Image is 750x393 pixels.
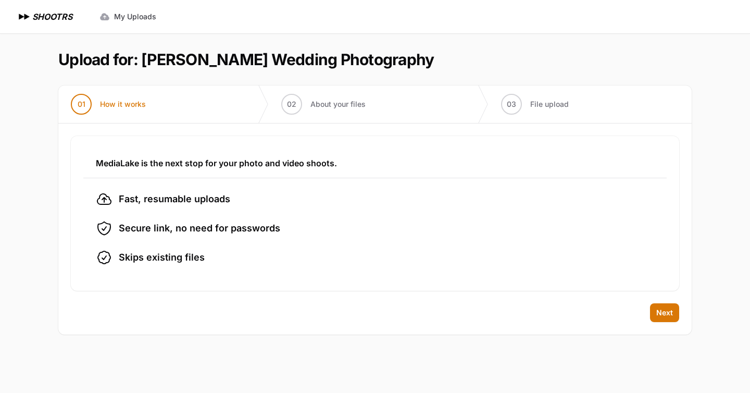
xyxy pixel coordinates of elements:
img: SHOOTRS [17,10,32,23]
a: My Uploads [93,7,162,26]
span: 03 [507,99,516,109]
button: 03 File upload [489,85,581,123]
h3: MediaLake is the next stop for your photo and video shoots. [96,157,654,169]
button: 01 How it works [58,85,158,123]
span: My Uploads [114,11,156,22]
span: 02 [287,99,296,109]
a: SHOOTRS SHOOTRS [17,10,72,23]
span: Skips existing files [119,250,205,265]
span: Next [656,308,673,318]
span: Fast, resumable uploads [119,192,230,206]
span: Secure link, no need for passwords [119,221,280,236]
span: 01 [78,99,85,109]
h1: SHOOTRS [32,10,72,23]
span: How it works [100,99,146,109]
h1: Upload for: [PERSON_NAME] Wedding Photography [58,50,434,69]
button: Next [650,303,679,322]
button: 02 About your files [269,85,378,123]
span: File upload [530,99,569,109]
span: About your files [310,99,366,109]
